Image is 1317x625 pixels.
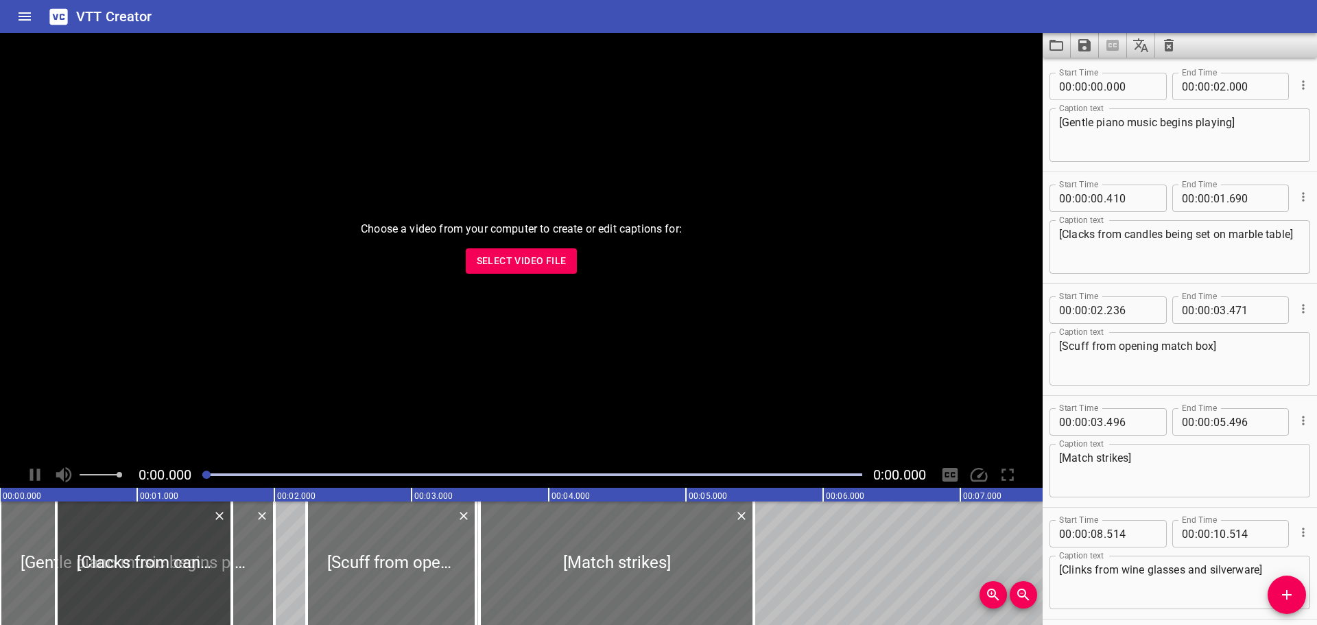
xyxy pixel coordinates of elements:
[1198,520,1211,547] input: 00
[1294,515,1310,550] div: Cue Options
[477,252,567,270] span: Select Video File
[1106,408,1156,436] input: 496
[1072,73,1075,100] span: :
[1294,291,1310,327] div: Cue Options
[1198,296,1211,324] input: 00
[1226,520,1229,547] span: .
[1211,73,1213,100] span: :
[1072,296,1075,324] span: :
[1294,403,1310,438] div: Cue Options
[873,467,926,483] span: Video Duration
[3,491,41,501] text: 00:00.000
[1198,408,1211,436] input: 00
[1059,73,1072,100] input: 00
[1091,520,1104,547] input: 08
[1182,73,1195,100] input: 00
[1104,296,1106,324] span: .
[1226,296,1229,324] span: .
[1106,73,1156,100] input: 000
[1091,73,1104,100] input: 00
[1294,188,1312,206] button: Cue Options
[414,491,453,501] text: 00:03.000
[76,5,152,27] h6: VTT Creator
[1294,179,1310,215] div: Cue Options
[1106,520,1156,547] input: 514
[1048,37,1065,54] svg: Load captions from file
[1088,185,1091,212] span: :
[1075,185,1088,212] input: 00
[1195,408,1198,436] span: :
[139,467,191,483] span: Current Time
[253,507,271,525] button: Delete
[211,507,226,525] div: Delete Cue
[1198,185,1211,212] input: 00
[1294,412,1312,429] button: Cue Options
[1059,228,1301,267] textarea: [Clacks from candles being set on marble table]
[1229,185,1279,212] input: 690
[1072,520,1075,547] span: :
[1127,33,1155,58] button: Translate captions
[1132,37,1149,54] svg: Translate captions
[1155,33,1183,58] button: Clear captions
[1213,185,1226,212] input: 01
[1072,408,1075,436] span: :
[1229,520,1279,547] input: 514
[1195,296,1198,324] span: :
[1075,296,1088,324] input: 00
[1099,33,1127,58] span: Select a video in the pane to the left, then you can automatically extract captions.
[1213,520,1226,547] input: 10
[1182,520,1195,547] input: 00
[551,491,590,501] text: 00:04.000
[1226,73,1229,100] span: .
[1106,185,1156,212] input: 410
[1104,408,1106,436] span: .
[1226,408,1229,436] span: .
[1059,520,1072,547] input: 00
[455,507,471,525] div: Delete Cue
[1010,581,1037,609] button: Zoom Out
[826,491,864,501] text: 00:06.000
[1059,185,1072,212] input: 00
[1229,408,1279,436] input: 496
[1182,408,1195,436] input: 00
[1211,185,1213,212] span: :
[1075,408,1088,436] input: 00
[1075,73,1088,100] input: 00
[140,491,178,501] text: 00:01.000
[689,491,727,501] text: 00:05.000
[202,473,862,476] div: Play progress
[1059,451,1301,491] textarea: [Match strikes]
[1059,296,1072,324] input: 00
[455,507,473,525] button: Delete
[1213,408,1226,436] input: 05
[211,507,228,525] button: Delete
[1229,73,1279,100] input: 000
[253,507,269,525] div: Delete Cue
[1076,37,1093,54] svg: Save captions to file
[1294,523,1312,541] button: Cue Options
[1088,73,1091,100] span: :
[1198,73,1211,100] input: 00
[1059,563,1301,602] textarea: [Clinks from wine glasses and silverware]
[1106,296,1156,324] input: 236
[1104,520,1106,547] span: .
[1072,185,1075,212] span: :
[1059,408,1072,436] input: 00
[361,221,682,237] p: Choose a video from your computer to create or edit captions for:
[1268,576,1306,614] button: Add Cue
[1091,408,1104,436] input: 03
[1104,185,1106,212] span: .
[1294,76,1312,94] button: Cue Options
[1059,116,1301,155] textarea: [Gentle piano music begins playing]
[1088,520,1091,547] span: :
[1091,185,1104,212] input: 00
[1195,73,1198,100] span: :
[1213,73,1226,100] input: 02
[1075,520,1088,547] input: 00
[1213,296,1226,324] input: 03
[1294,300,1312,318] button: Cue Options
[1195,520,1198,547] span: :
[937,462,963,488] div: Hide/Show Captions
[1088,296,1091,324] span: :
[1182,296,1195,324] input: 00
